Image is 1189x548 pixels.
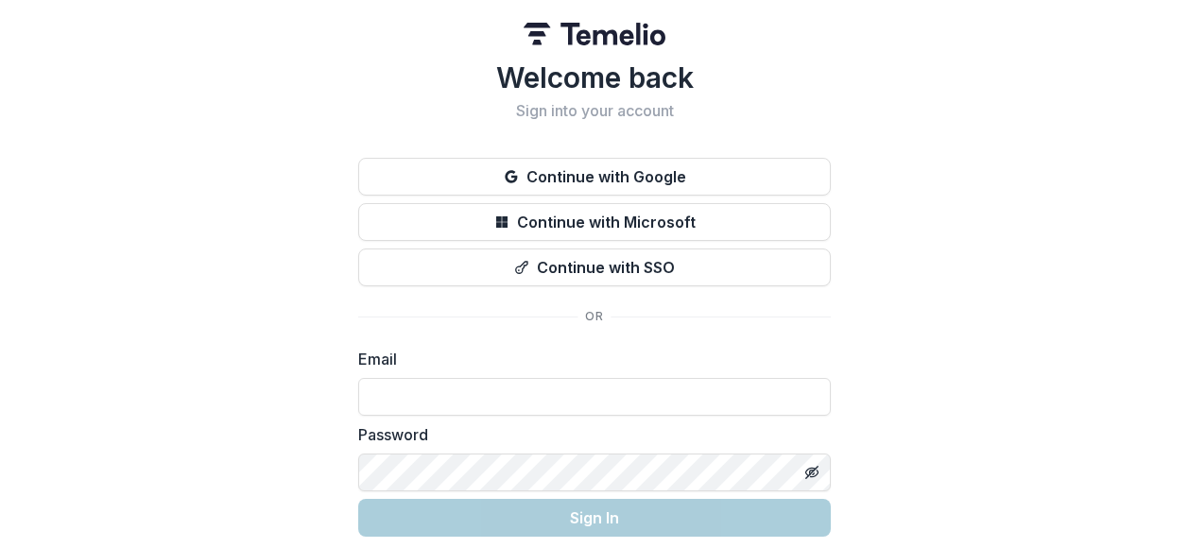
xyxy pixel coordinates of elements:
[358,203,831,241] button: Continue with Microsoft
[358,423,819,446] label: Password
[524,23,665,45] img: Temelio
[358,102,831,120] h2: Sign into your account
[358,248,831,286] button: Continue with SSO
[358,158,831,196] button: Continue with Google
[358,60,831,94] h1: Welcome back
[797,457,827,488] button: Toggle password visibility
[358,499,831,537] button: Sign In
[358,348,819,370] label: Email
